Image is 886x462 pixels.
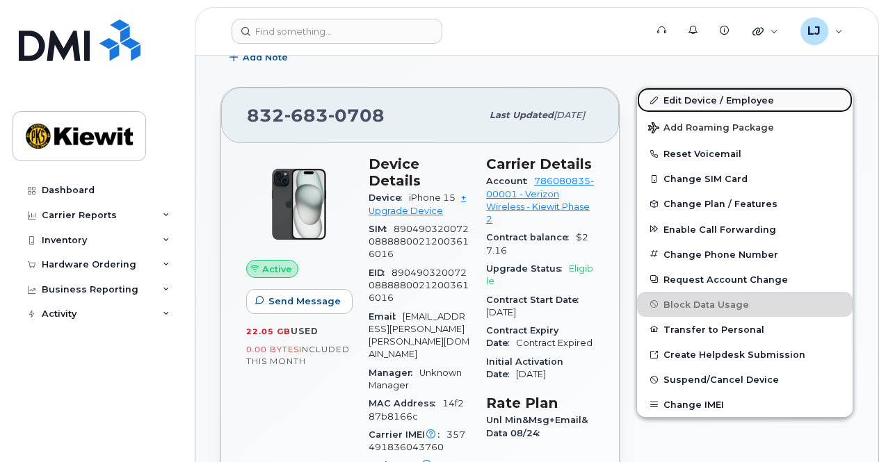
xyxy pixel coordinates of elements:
span: Contract Expired [516,338,593,348]
span: Upgrade Status [486,263,569,274]
span: 14f287b8166c [369,398,464,421]
span: 89049032007208888800212003616016 [369,267,469,304]
button: Request Account Change [637,267,853,292]
span: EID [369,267,392,278]
span: Enable Call Forwarding [663,224,776,234]
span: 0.00 Bytes [246,345,299,354]
a: + Upgrade Device [369,192,466,215]
span: [DATE] [554,110,585,120]
span: Carrier IMEI [369,429,446,440]
span: Unl Min&Msg+Email&Data 08/24 [486,415,588,438]
span: LJ [807,23,821,40]
button: Change Phone Number [637,242,853,267]
img: iPhone_15_Black.png [257,163,341,246]
span: Add Roaming Package [648,122,774,135]
a: Edit Device / Employee [637,88,853,113]
span: Change Plan / Features [663,199,778,209]
span: Send Message [268,295,341,308]
span: Last updated [490,110,554,120]
iframe: Messenger Launcher [825,402,876,452]
span: Contract Start Date [486,295,586,305]
div: Quicklinks [743,17,788,45]
input: Find something... [232,19,442,44]
span: 832 [247,105,385,126]
button: Reset Voicemail [637,141,853,166]
span: Add Note [243,51,288,64]
button: Add Note [220,45,300,70]
span: Manager [369,368,419,378]
span: Initial Activation Date [486,356,563,379]
span: 22.05 GB [246,327,291,336]
button: Change IMEI [637,392,853,417]
span: 89049032007208888800212003616016 [369,224,469,260]
button: Send Message [246,289,353,314]
button: Transfer to Personal [637,317,853,342]
span: Suspend/Cancel Device [663,374,779,385]
span: Contract Expiry Date [486,325,558,348]
span: Active [262,263,292,276]
a: Create Helpdesk Submission [637,342,853,367]
a: 786080835-00001 - Verizon Wireless - Kiewit Phase 2 [486,176,594,224]
button: Change SIM Card [637,166,853,191]
span: [DATE] [486,307,516,317]
div: Lana Jesseph [791,17,853,45]
span: Email [369,311,403,322]
span: Unknown Manager [369,368,462,390]
span: used [291,326,319,336]
button: Block Data Usage [637,292,853,317]
h3: Carrier Details [486,156,594,172]
span: 683 [284,105,328,126]
span: MAC Address [369,398,442,409]
span: [DATE] [516,369,546,379]
span: SIM [369,224,394,234]
span: Device [369,192,409,203]
span: $27.16 [486,232,588,255]
h3: Rate Plan [486,395,594,411]
span: [EMAIL_ADDRESS][PERSON_NAME][PERSON_NAME][DOMAIN_NAME] [369,311,469,360]
button: Add Roaming Package [637,113,853,141]
button: Enable Call Forwarding [637,217,853,242]
h3: Device Details [369,156,469,189]
span: iPhone 15 [409,192,456,203]
button: Suspend/Cancel Device [637,367,853,392]
span: Account [486,176,534,186]
span: Contract balance [486,232,576,242]
button: Change Plan / Features [637,191,853,216]
span: 0708 [328,105,385,126]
